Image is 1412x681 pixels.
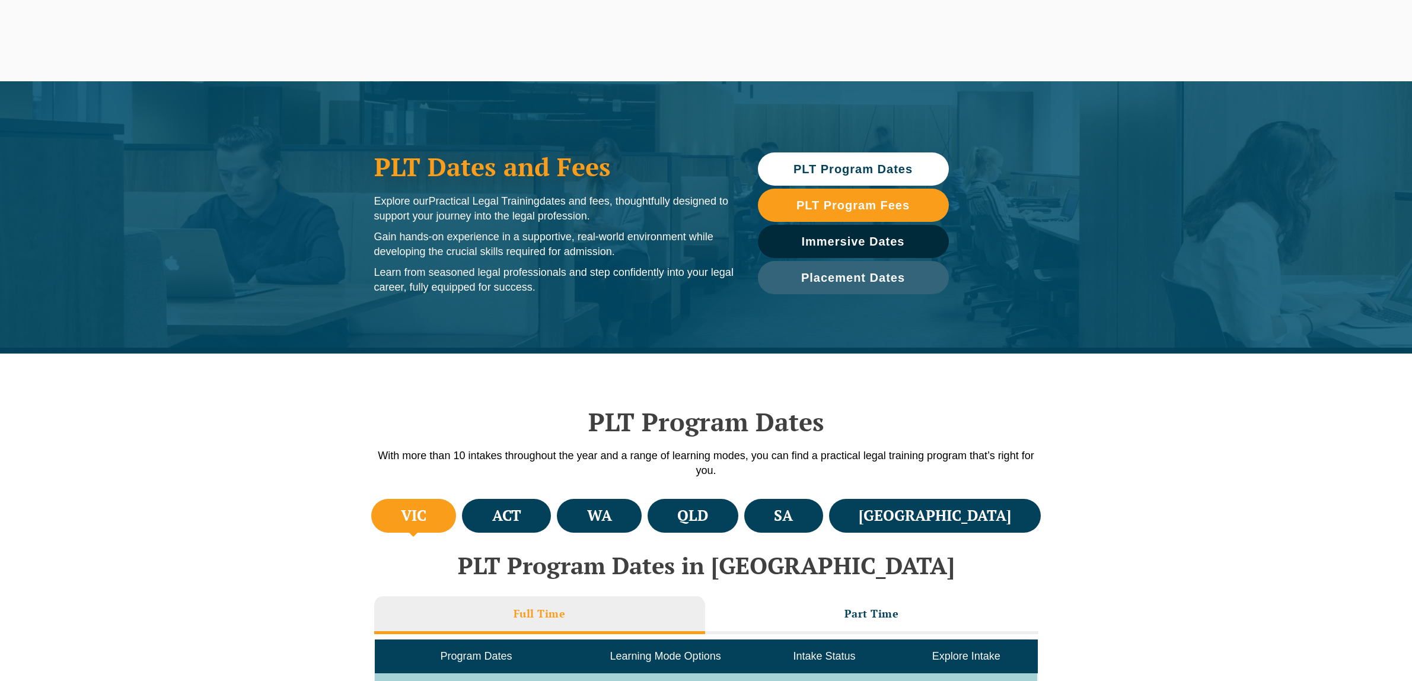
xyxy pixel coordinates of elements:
h3: Full Time [514,607,566,620]
span: PLT Program Fees [796,199,910,211]
p: Learn from seasoned legal professionals and step confidently into your legal career, fully equipp... [374,265,734,295]
h2: PLT Program Dates in [GEOGRAPHIC_DATA] [368,552,1044,578]
h4: SA [774,506,793,526]
h4: [GEOGRAPHIC_DATA] [859,506,1011,526]
span: Program Dates [440,650,512,662]
p: Gain hands-on experience in a supportive, real-world environment while developing the crucial ski... [374,230,734,259]
h2: PLT Program Dates [368,407,1044,437]
h4: ACT [492,506,521,526]
h3: Part Time [844,607,899,620]
h1: PLT Dates and Fees [374,152,734,182]
span: Practical Legal Training [429,195,540,207]
span: Immersive Dates [802,236,905,247]
span: Explore Intake [932,650,1000,662]
a: PLT Program Fees [758,189,949,222]
span: Intake Status [793,650,855,662]
a: Placement Dates [758,261,949,294]
a: Immersive Dates [758,225,949,258]
h4: WA [587,506,612,526]
p: With more than 10 intakes throughout the year and a range of learning modes, you can find a pract... [368,448,1044,478]
span: Learning Mode Options [610,650,721,662]
span: PLT Program Dates [793,163,913,175]
p: Explore our dates and fees, thoughtfully designed to support your journey into the legal profession. [374,194,734,224]
span: Placement Dates [801,272,905,284]
a: PLT Program Dates [758,152,949,186]
h4: QLD [677,506,708,526]
h4: VIC [401,506,426,526]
